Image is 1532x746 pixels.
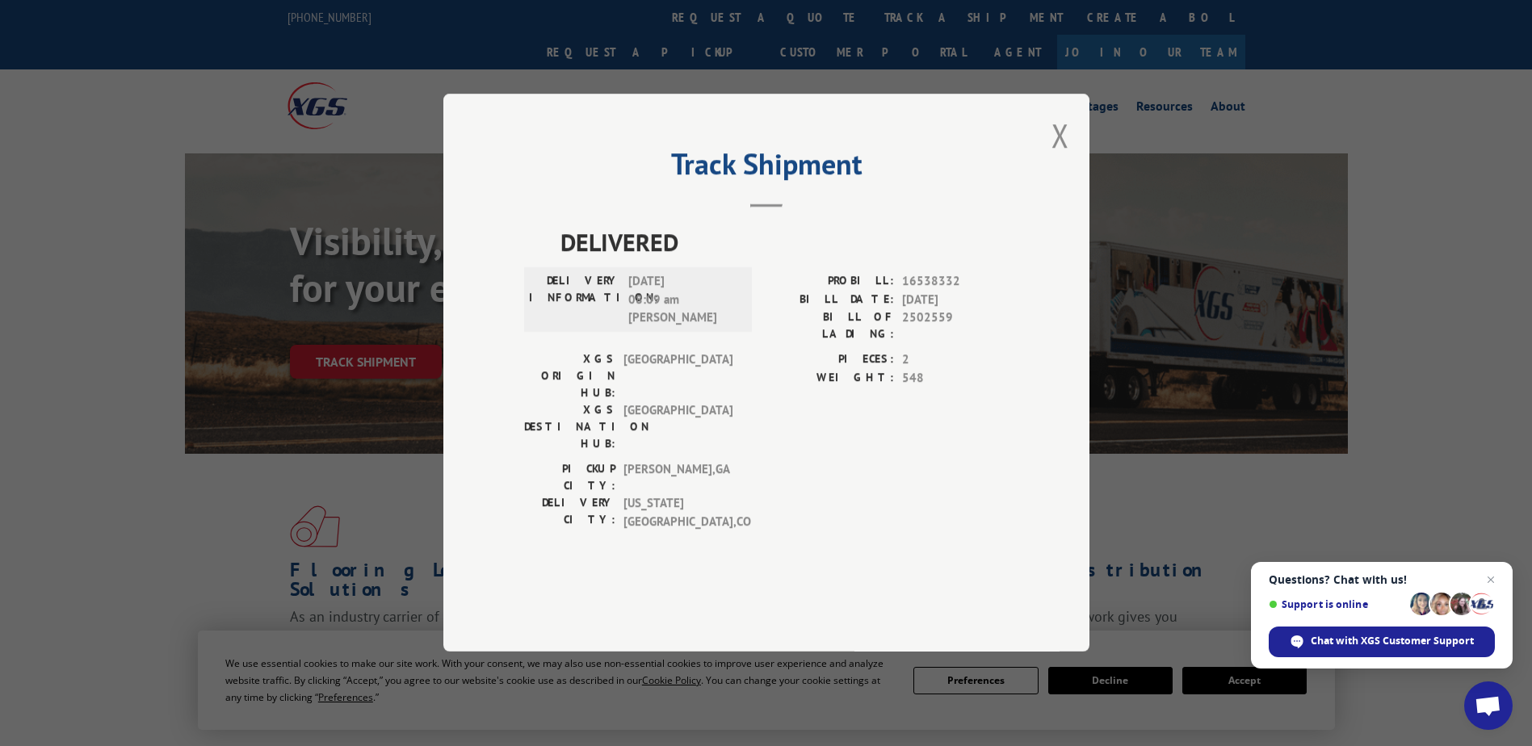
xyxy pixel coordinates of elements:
[1269,598,1404,610] span: Support is online
[902,309,1009,343] span: 2502559
[623,461,732,495] span: [PERSON_NAME] , GA
[524,153,1009,183] h2: Track Shipment
[524,402,615,453] label: XGS DESTINATION HUB:
[1481,570,1501,589] span: Close chat
[529,273,620,328] label: DELIVERY INFORMATION:
[766,369,894,388] label: WEIGHT:
[628,273,737,328] span: [DATE] 08:09 am [PERSON_NAME]
[766,291,894,309] label: BILL DATE:
[766,309,894,343] label: BILL OF LADING:
[560,224,1009,261] span: DELIVERED
[1464,681,1513,730] div: Open chat
[766,351,894,370] label: PIECES:
[1051,114,1069,157] button: Close modal
[623,351,732,402] span: [GEOGRAPHIC_DATA]
[902,369,1009,388] span: 548
[902,273,1009,291] span: 16538332
[524,351,615,402] label: XGS ORIGIN HUB:
[1311,634,1474,648] span: Chat with XGS Customer Support
[1269,627,1495,657] div: Chat with XGS Customer Support
[902,291,1009,309] span: [DATE]
[1269,573,1495,586] span: Questions? Chat with us!
[623,402,732,453] span: [GEOGRAPHIC_DATA]
[902,351,1009,370] span: 2
[623,495,732,531] span: [US_STATE][GEOGRAPHIC_DATA] , CO
[524,461,615,495] label: PICKUP CITY:
[524,495,615,531] label: DELIVERY CITY:
[766,273,894,291] label: PROBILL:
